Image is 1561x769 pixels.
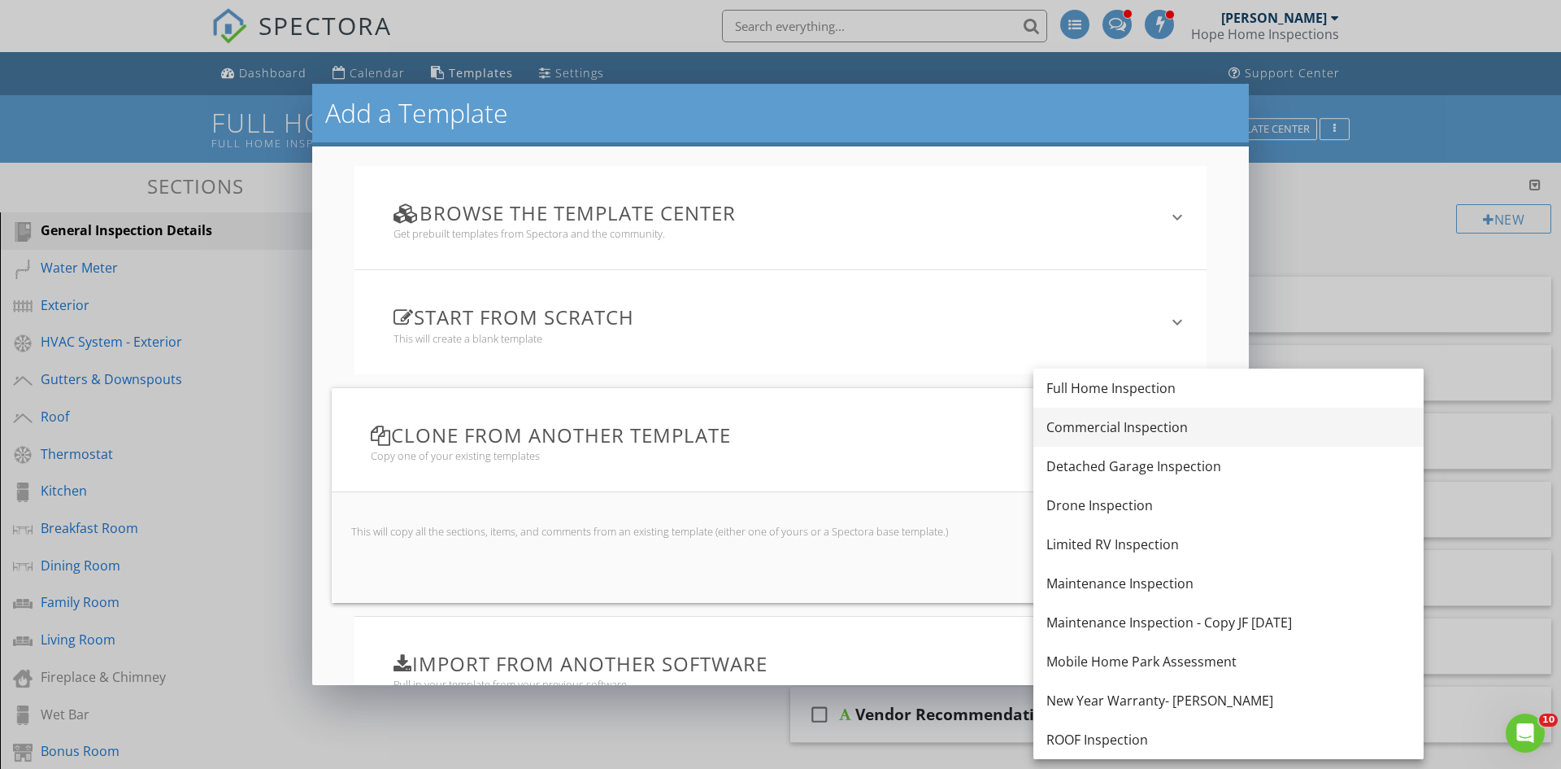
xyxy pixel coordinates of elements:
[1046,378,1411,398] div: Full Home Inspection
[1167,312,1187,332] i: keyboard_arrow_down
[394,678,1149,691] div: Pull in your template from your previous software
[1046,613,1411,632] div: Maintenance Inspection - Copy JF [DATE]
[1046,691,1411,710] div: New Year Warranty- [PERSON_NAME]
[1046,496,1411,515] div: Drone Inspection
[371,449,1171,462] div: Copy one of your existing templates
[1539,714,1558,727] span: 10
[1046,652,1411,671] div: Mobile Home Park Assessment
[394,332,1149,345] div: This will create a blank template
[394,653,1149,675] h3: Import from another software
[1506,714,1545,753] iframe: Intercom live chat
[345,525,1216,538] div: This will copy all the sections, items, and comments from an existing template (either one of you...
[325,97,1236,129] h2: Add a Template
[394,306,1149,328] h3: Start from scratch
[394,227,1149,240] div: Get prebuilt templates from Spectora and the community.
[1046,417,1411,437] div: Commercial Inspection
[394,202,1149,224] h3: Browse the Template Center
[1046,730,1411,749] div: ROOF Inspection
[1046,535,1411,554] div: Limited RV Inspection
[1046,457,1411,476] div: Detached Garage Inspection
[1046,574,1411,593] div: Maintenance Inspection
[371,424,1171,446] h3: Clone from another template
[1167,208,1187,227] i: keyboard_arrow_down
